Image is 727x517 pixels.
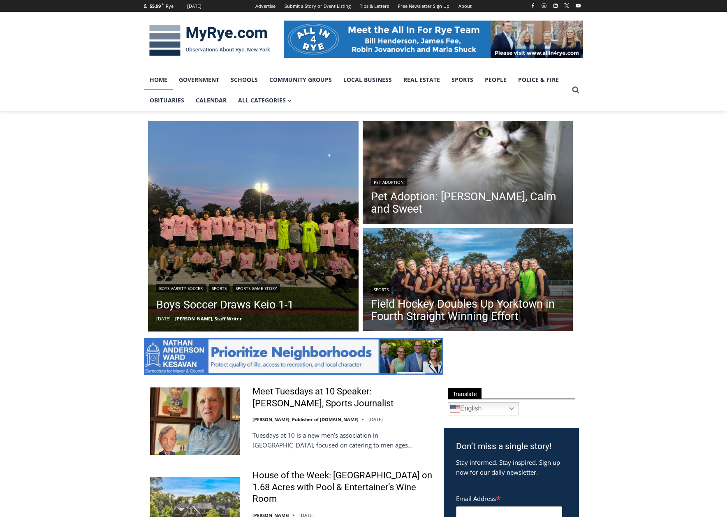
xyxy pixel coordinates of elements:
a: English [448,402,519,415]
img: en [450,404,460,414]
img: [PHOTO: Mona. Contributed.] [363,121,573,226]
h3: Don’t miss a single story! [456,440,567,453]
span: All Categories [238,96,292,105]
a: Sports [371,285,391,294]
div: [DATE] [187,2,201,10]
a: Police & Fire [512,70,565,90]
a: Real Estate [398,70,446,90]
a: People [479,70,512,90]
a: Read More Field Hockey Doubles Up Yorktown in Fourth Straight Winning Effort [363,228,573,334]
img: (PHOTO: The Rye Boys Soccer team from their match agains Keio Academy on September 30, 2025. Cred... [148,121,359,332]
div: Rye [166,2,174,10]
a: Boys Soccer Draws Keio 1-1 [156,297,294,313]
p: Stay informed. Stay inspired. Sign up now for our daily newsletter. [456,457,567,477]
img: All in for Rye [284,21,583,58]
a: [PERSON_NAME], Staff Writer [175,315,242,322]
div: | | [156,283,294,292]
span: – [173,315,175,322]
a: Government [173,70,225,90]
a: Sports Game Story [233,284,280,292]
a: All Categories [232,90,297,111]
a: Pet Adoption [371,178,407,186]
img: Meet Tuesdays at 10 Speaker: Mark Mulvoy, Sports Journalist [150,387,240,455]
a: Read More Boys Soccer Draws Keio 1-1 [148,121,359,332]
a: Linkedin [551,1,560,11]
img: (PHOTO: The 2025 Rye Field Hockey team. Credit: Maureen Tsuchida.) [363,228,573,334]
a: Pet Adoption: [PERSON_NAME], Calm and Sweet [371,190,565,215]
button: View Search Form [568,83,583,97]
span: Translate [448,388,482,399]
label: Email Address [456,490,562,505]
a: Schools [225,70,264,90]
a: Sports [446,70,479,90]
nav: Primary Navigation [144,70,568,111]
a: Field Hockey Doubles Up Yorktown in Fourth Straight Winning Effort [371,298,565,322]
p: Tuesdays at 10 is a new men’s association in [GEOGRAPHIC_DATA], focused on catering to men ages… [252,430,433,450]
a: Meet Tuesdays at 10 Speaker: [PERSON_NAME], Sports Journalist [252,386,433,409]
a: Instagram [539,1,549,11]
a: X [562,1,572,11]
a: Boys Varsity Soccer [156,284,206,292]
a: Read More Pet Adoption: Mona, Calm and Sweet [363,121,573,226]
a: Home [144,70,173,90]
time: [DATE] [156,315,171,322]
time: [DATE] [368,416,383,422]
a: Facebook [528,1,538,11]
span: 55.99 [150,3,161,9]
span: F [162,2,164,6]
a: Local Business [338,70,398,90]
a: Sports [209,284,229,292]
a: House of the Week: [GEOGRAPHIC_DATA] on 1.68 Acres with Pool & Entertainer’s Wine Room [252,470,433,505]
a: Obituaries [144,90,190,111]
img: MyRye.com [144,19,276,62]
a: Community Groups [264,70,338,90]
a: YouTube [573,1,583,11]
a: [PERSON_NAME], Publisher of [DOMAIN_NAME] [252,416,359,422]
a: Calendar [190,90,232,111]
